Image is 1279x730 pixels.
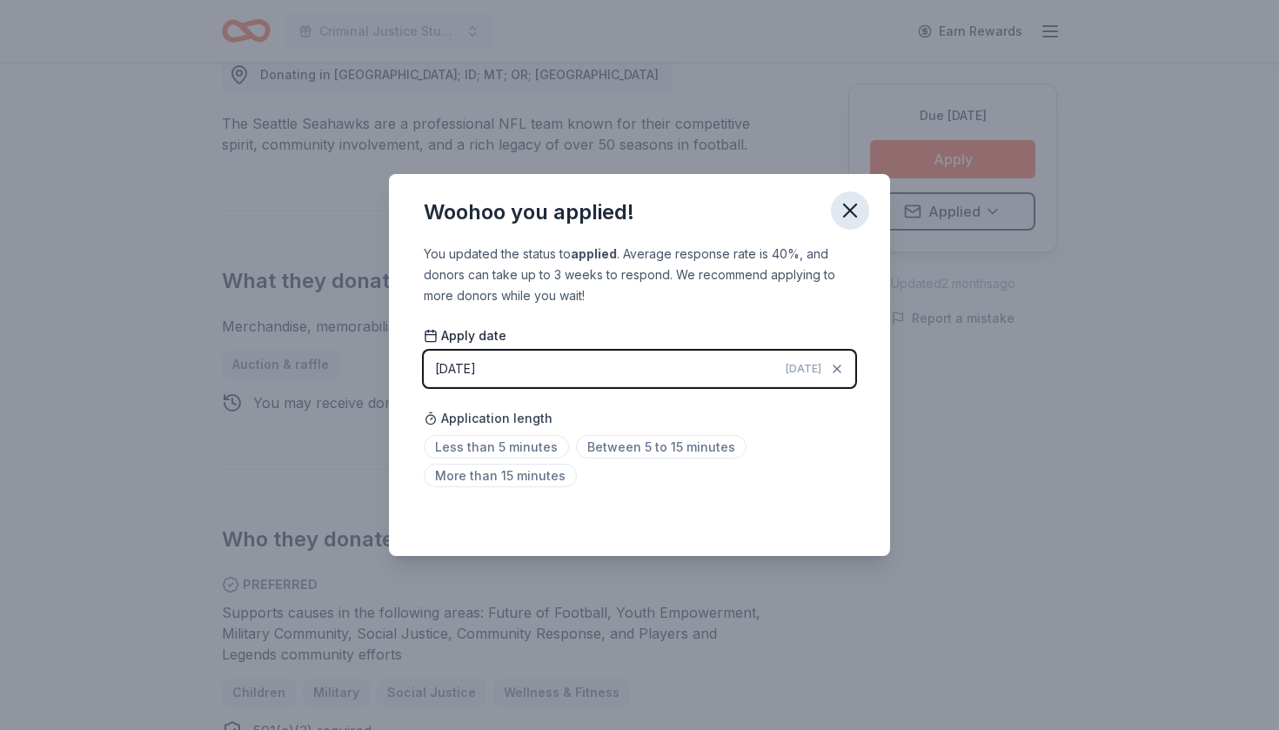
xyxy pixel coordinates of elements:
[576,435,747,459] span: Between 5 to 15 minutes
[435,358,476,379] div: [DATE]
[424,464,577,487] span: More than 15 minutes
[786,362,821,376] span: [DATE]
[424,244,855,306] div: You updated the status to . Average response rate is 40%, and donors can take up to 3 weeks to re...
[571,246,617,261] b: applied
[424,327,506,345] span: Apply date
[424,198,634,226] div: Woohoo you applied!
[424,351,855,387] button: [DATE][DATE]
[424,435,569,459] span: Less than 5 minutes
[424,408,552,429] span: Application length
